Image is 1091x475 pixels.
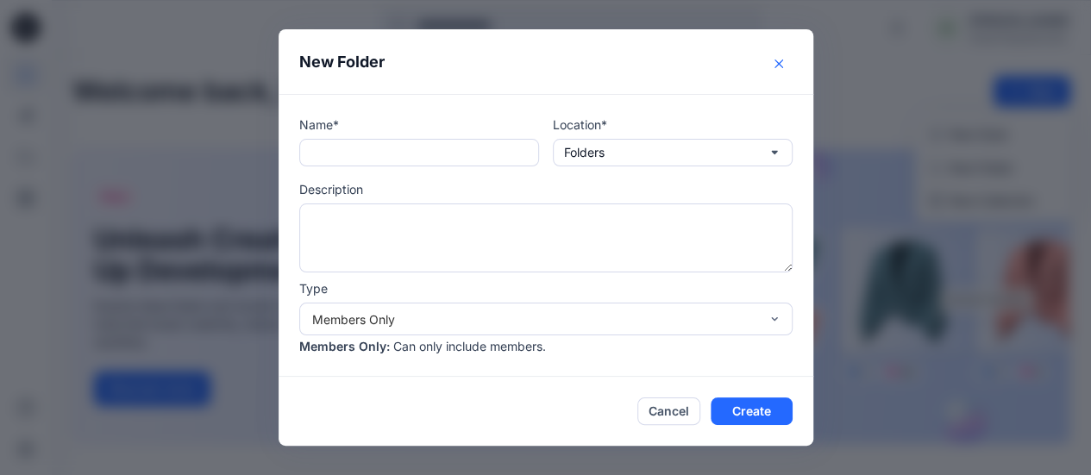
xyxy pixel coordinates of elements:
div: Members Only [312,310,759,328]
button: Create [711,397,793,425]
p: Description [299,180,793,198]
p: Can only include members. [393,337,546,355]
header: New Folder [279,29,813,94]
p: Type [299,279,793,297]
p: Location* [553,116,793,134]
p: Members Only : [299,337,390,355]
button: Cancel [637,397,700,425]
button: Folders [553,139,793,166]
p: Folders [564,143,605,162]
p: Name* [299,116,539,134]
button: Close [765,50,793,78]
